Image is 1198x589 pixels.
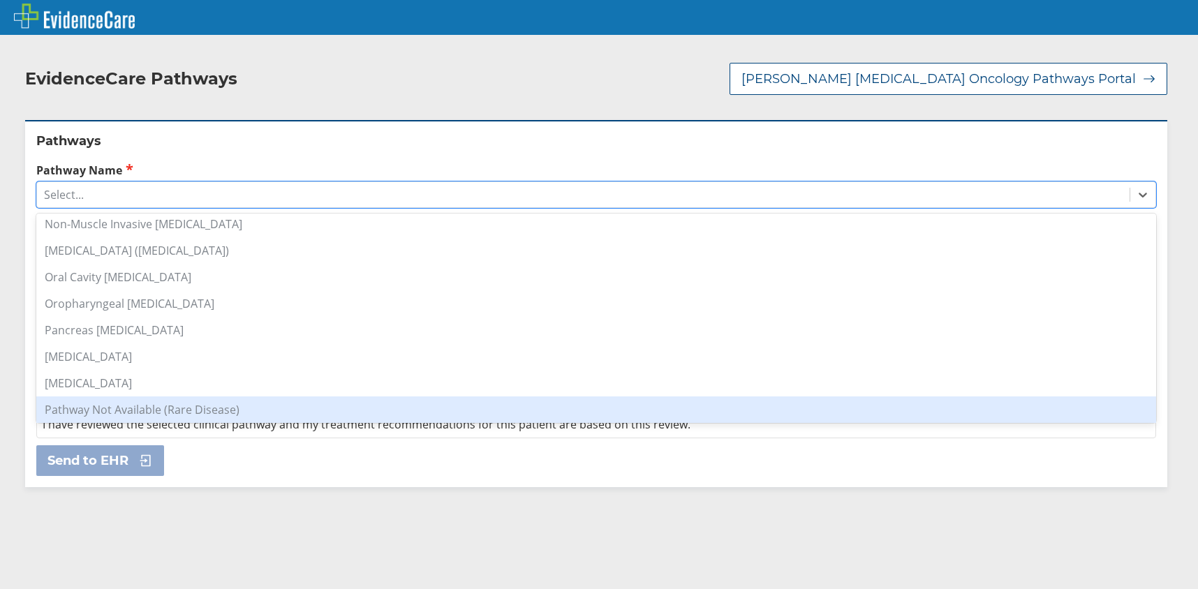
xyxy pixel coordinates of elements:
[36,211,1156,237] div: Non-Muscle Invasive [MEDICAL_DATA]
[43,417,690,432] span: I have reviewed the selected clinical pathway and my treatment recommendations for this patient a...
[36,343,1156,370] div: [MEDICAL_DATA]
[36,162,1156,178] label: Pathway Name
[14,3,135,29] img: EvidenceCare
[730,63,1167,95] button: [PERSON_NAME] [MEDICAL_DATA] Oncology Pathways Portal
[36,370,1156,396] div: [MEDICAL_DATA]
[36,133,1156,149] h2: Pathways
[25,68,237,89] h2: EvidenceCare Pathways
[47,452,128,469] span: Send to EHR
[36,317,1156,343] div: Pancreas [MEDICAL_DATA]
[36,264,1156,290] div: Oral Cavity [MEDICAL_DATA]
[36,396,1156,423] div: Pathway Not Available (Rare Disease)
[36,237,1156,264] div: [MEDICAL_DATA] ([MEDICAL_DATA])
[741,70,1136,87] span: [PERSON_NAME] [MEDICAL_DATA] Oncology Pathways Portal
[36,445,164,476] button: Send to EHR
[44,187,84,202] div: Select...
[36,290,1156,317] div: Oropharyngeal [MEDICAL_DATA]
